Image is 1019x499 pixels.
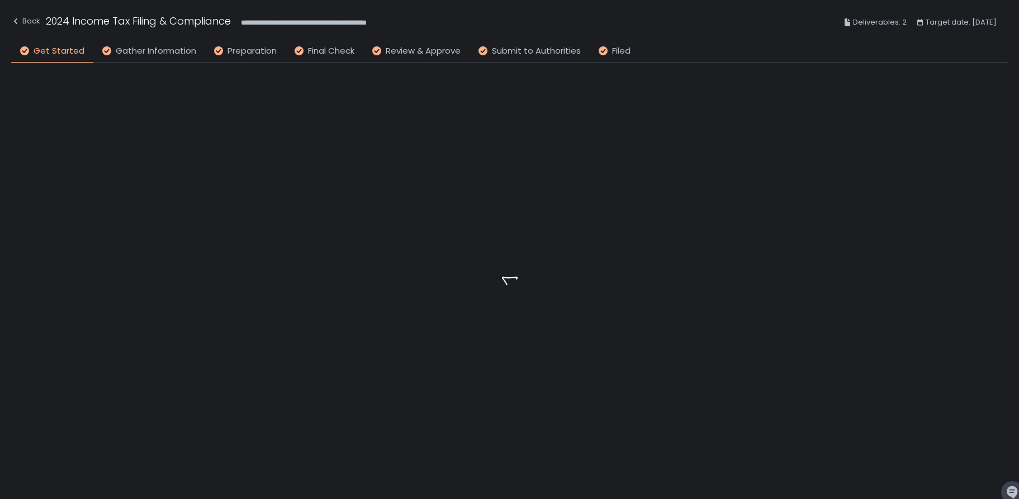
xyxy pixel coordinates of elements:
h1: 2024 Income Tax Filing & Compliance [46,13,231,28]
span: Target date: [DATE] [926,16,997,29]
button: Back [11,13,40,32]
span: Filed [612,45,631,58]
span: Submit to Authorities [492,45,581,58]
span: Get Started [34,45,84,58]
span: Final Check [308,45,354,58]
span: Deliverables: 2 [853,16,907,29]
span: Review & Approve [386,45,461,58]
span: Gather Information [116,45,196,58]
span: Preparation [228,45,277,58]
div: Back [11,15,40,28]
